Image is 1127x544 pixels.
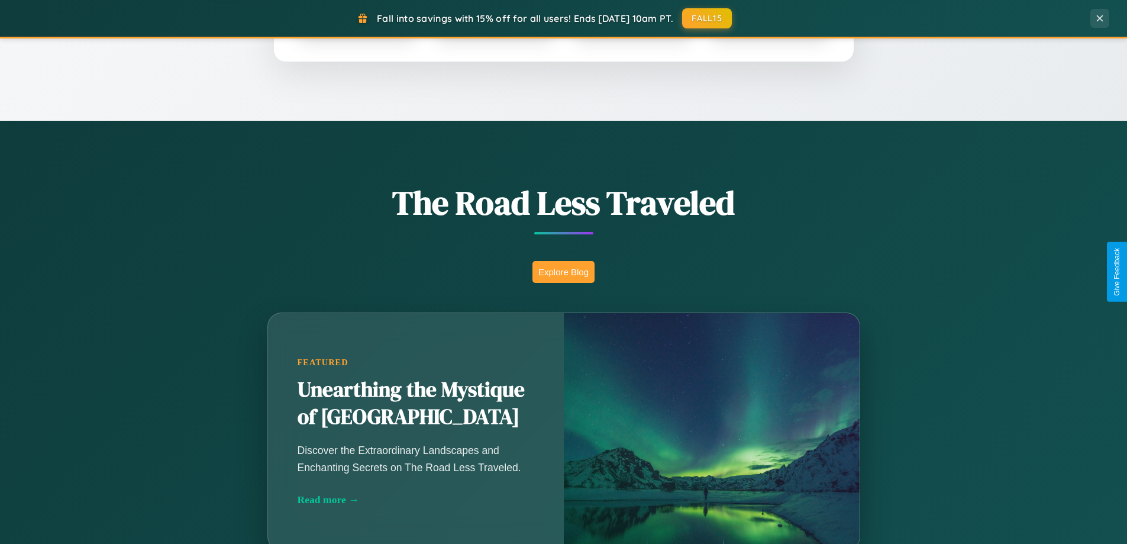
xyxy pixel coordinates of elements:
span: Fall into savings with 15% off for all users! Ends [DATE] 10am PT. [377,12,673,24]
button: FALL15 [682,8,732,28]
div: Give Feedback [1113,248,1121,296]
button: Explore Blog [532,261,595,283]
h1: The Road Less Traveled [209,180,919,226]
div: Featured [298,358,534,368]
p: Discover the Extraordinary Landscapes and Enchanting Secrets on The Road Less Traveled. [298,442,534,475]
h2: Unearthing the Mystique of [GEOGRAPHIC_DATA] [298,376,534,431]
div: Read more → [298,494,534,506]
